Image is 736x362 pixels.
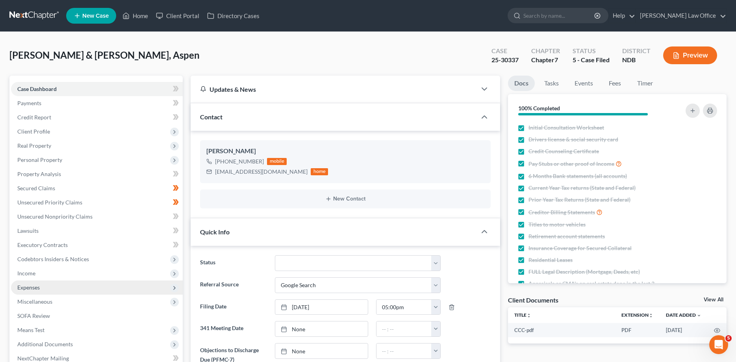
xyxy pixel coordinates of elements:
[704,297,723,303] a: View All
[514,312,531,318] a: Titleunfold_more
[508,296,558,304] div: Client Documents
[17,355,69,362] span: NextChapter Mailing
[17,312,50,319] span: SOFA Review
[17,213,93,220] span: Unsecured Nonpriority Claims
[631,76,659,91] a: Timer
[17,241,68,248] span: Executory Contracts
[196,277,271,293] label: Referral Source
[17,199,82,206] span: Unsecured Priority Claims
[528,268,640,276] span: FULL Legal Description (Mortgage, Deeds, etc)
[528,208,595,216] span: Creditor Billing Statements
[17,100,41,106] span: Payments
[196,321,271,337] label: 341 Meeting Date
[17,227,39,234] span: Lawsuits
[528,147,599,155] span: Credit Counseling Certificate
[709,335,728,354] iframe: Intercom live chat
[200,85,467,93] div: Updates & News
[17,284,40,291] span: Expenses
[376,321,432,336] input: -- : --
[568,76,599,91] a: Events
[17,156,62,163] span: Personal Property
[200,113,222,121] span: Contact
[17,270,35,277] span: Income
[17,185,55,191] span: Secured Claims
[603,76,628,91] a: Fees
[528,244,632,252] span: Insurance Coverage for Secured Collateral
[206,147,484,156] div: [PERSON_NAME]
[17,114,51,121] span: Credit Report
[528,196,630,204] span: Prior Year Tax Returns (State and Federal)
[609,9,635,23] a: Help
[311,168,328,175] div: home
[17,171,61,177] span: Property Analysis
[528,256,573,264] span: Residential Leases
[376,300,432,315] input: -- : --
[11,224,183,238] a: Lawsuits
[528,172,627,180] span: 6 Months Bank statements (all accounts)
[215,158,264,165] div: [PHONE_NUMBER]
[215,168,308,176] div: [EMAIL_ADDRESS][DOMAIN_NAME]
[528,280,665,295] span: Appraisals or CMA's on real estate done in the last 3 years OR required by attorney
[491,56,519,65] div: 25-30337
[666,312,701,318] a: Date Added expand_more
[17,142,51,149] span: Real Property
[17,341,73,347] span: Additional Documents
[508,323,615,337] td: CCC-pdf
[267,158,287,165] div: mobile
[528,160,614,168] span: Pay Stubs or other proof of Income
[275,343,368,358] a: None
[152,9,203,23] a: Client Portal
[17,85,57,92] span: Case Dashboard
[17,128,50,135] span: Client Profile
[11,110,183,124] a: Credit Report
[528,184,636,192] span: Current Year Tax returns (State and Federal)
[200,228,230,236] span: Quick Info
[203,9,263,23] a: Directory Cases
[9,49,200,61] span: [PERSON_NAME] & [PERSON_NAME], Aspen
[11,181,183,195] a: Secured Claims
[573,46,610,56] div: Status
[376,343,432,358] input: -- : --
[11,210,183,224] a: Unsecured Nonpriority Claims
[11,195,183,210] a: Unsecured Priority Claims
[206,196,484,202] button: New Contact
[615,323,660,337] td: PDF
[275,300,368,315] a: [DATE]
[82,13,109,19] span: New Case
[527,313,531,318] i: unfold_more
[119,9,152,23] a: Home
[518,105,560,111] strong: 100% Completed
[621,312,653,318] a: Extensionunfold_more
[508,76,535,91] a: Docs
[196,255,271,271] label: Status
[523,8,595,23] input: Search by name...
[528,124,604,132] span: Initial Consultation Worksheet
[11,96,183,110] a: Payments
[663,46,717,64] button: Preview
[11,238,183,252] a: Executory Contracts
[17,256,89,262] span: Codebtors Insiders & Notices
[528,221,586,228] span: Titles to motor vehicles
[528,136,618,143] span: Drivers license & social security card
[531,56,560,65] div: Chapter
[725,335,732,342] span: 5
[11,167,183,181] a: Property Analysis
[622,56,651,65] div: NDB
[573,56,610,65] div: 5 - Case Filed
[636,9,726,23] a: [PERSON_NAME] Law Office
[528,232,605,240] span: Retirement account statements
[17,298,52,305] span: Miscellaneous
[660,323,708,337] td: [DATE]
[622,46,651,56] div: District
[11,82,183,96] a: Case Dashboard
[17,327,44,333] span: Means Test
[697,313,701,318] i: expand_more
[11,309,183,323] a: SOFA Review
[649,313,653,318] i: unfold_more
[531,46,560,56] div: Chapter
[491,46,519,56] div: Case
[196,299,271,315] label: Filing Date
[554,56,558,63] span: 7
[275,321,368,336] a: None
[538,76,565,91] a: Tasks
